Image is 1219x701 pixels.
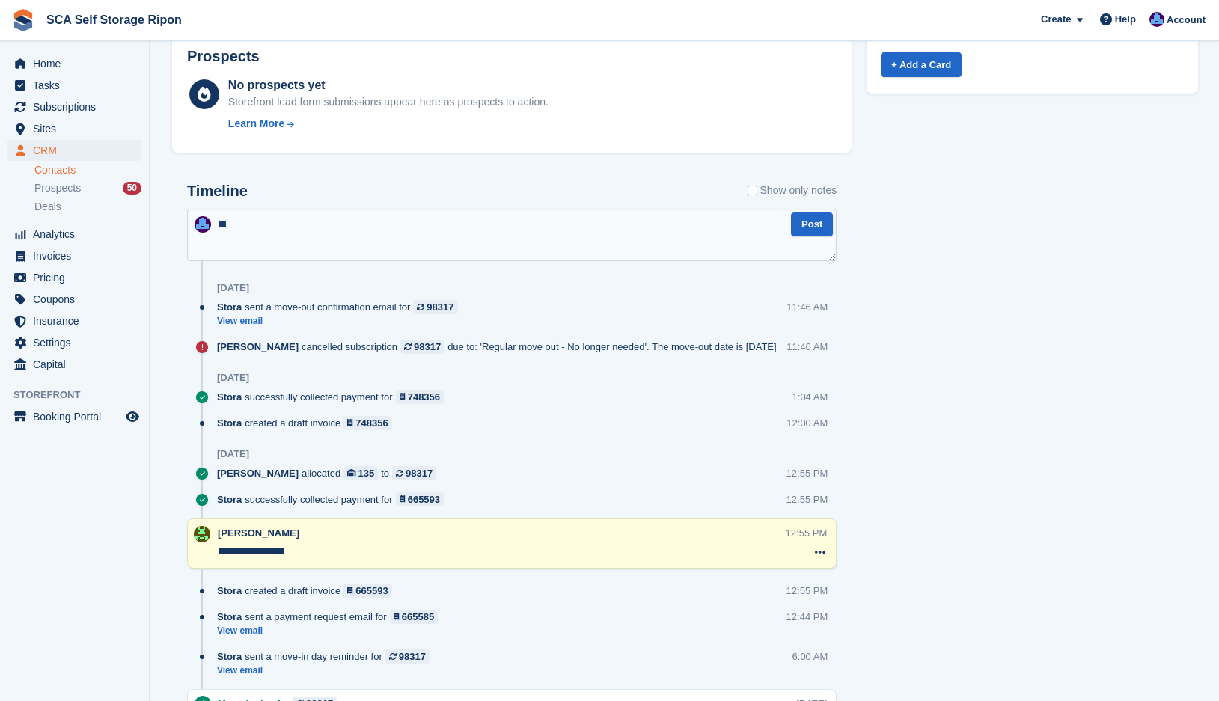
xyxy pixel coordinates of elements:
a: Deals [34,199,141,215]
div: 665585 [402,610,434,624]
span: [PERSON_NAME] [217,466,299,480]
span: Deals [34,200,61,214]
a: Preview store [123,408,141,426]
img: Sarah Race [195,216,211,233]
div: created a draft invoice [217,584,400,598]
span: Sites [33,118,123,139]
label: Show only notes [748,183,837,198]
div: allocated to [217,466,444,480]
span: Pricing [33,267,123,288]
div: 665593 [408,492,440,506]
div: cancelled subscription due to: 'Regular move out - No longer needed'. The move-out date is [DATE] [217,340,784,354]
a: menu [7,97,141,117]
div: 98317 [399,649,426,664]
a: menu [7,53,141,74]
button: Post [791,212,833,237]
img: Sarah Race [1149,12,1164,27]
div: [DATE] [217,372,249,384]
div: [DATE] [217,282,249,294]
span: Analytics [33,224,123,245]
div: 135 [358,466,375,480]
a: menu [7,406,141,427]
a: 665593 [343,584,392,598]
div: successfully collected payment for [217,492,451,506]
div: successfully collected payment for [217,390,451,404]
span: Subscriptions [33,97,123,117]
span: Stora [217,492,242,506]
div: 6:00 AM [792,649,828,664]
a: Learn More [228,116,549,132]
div: 748356 [408,390,440,404]
a: menu [7,332,141,353]
input: Show only notes [748,183,757,198]
div: 12:55 PM [786,526,828,540]
span: Booking Portal [33,406,123,427]
div: 1:04 AM [792,390,828,404]
div: 98317 [427,300,453,314]
span: Stora [217,584,242,598]
span: Capital [33,354,123,375]
a: 748356 [396,390,444,404]
div: sent a payment request email for [217,610,445,624]
div: 12:55 PM [786,492,828,506]
a: 748356 [343,416,392,430]
a: menu [7,140,141,161]
a: 98317 [392,466,436,480]
span: Settings [33,332,123,353]
div: 748356 [355,416,388,430]
h2: Prospects [187,48,260,65]
a: 665593 [396,492,444,506]
span: [PERSON_NAME] [218,527,299,539]
span: Stora [217,649,242,664]
a: 98317 [400,340,444,354]
a: menu [7,118,141,139]
div: 98317 [414,340,441,354]
a: View email [217,315,465,328]
span: Stora [217,610,242,624]
div: 11:46 AM [786,300,828,314]
div: sent a move-in day reminder for [217,649,437,664]
span: Coupons [33,289,123,310]
span: Insurance [33,310,123,331]
span: [PERSON_NAME] [217,340,299,354]
div: 11:46 AM [786,340,828,354]
a: menu [7,75,141,96]
a: menu [7,267,141,288]
a: menu [7,245,141,266]
div: [DATE] [217,448,249,460]
a: 135 [343,466,378,480]
span: Home [33,53,123,74]
a: Contacts [34,163,141,177]
img: Kelly Neesham [194,526,210,542]
a: menu [7,224,141,245]
a: menu [7,289,141,310]
span: Stora [217,416,242,430]
span: Tasks [33,75,123,96]
div: 50 [123,182,141,195]
span: CRM [33,140,123,161]
a: menu [7,310,141,331]
a: + Add a Card [881,52,962,77]
a: 98317 [385,649,430,664]
a: SCA Self Storage Ripon [40,7,188,32]
a: 98317 [413,300,457,314]
div: sent a move-out confirmation email for [217,300,465,314]
span: Stora [217,300,242,314]
a: View email [217,664,437,677]
div: 12:55 PM [786,584,828,598]
a: 665585 [390,610,439,624]
div: 665593 [355,584,388,598]
a: Prospects 50 [34,180,141,196]
div: 12:55 PM [786,466,828,480]
div: No prospects yet [228,76,549,94]
div: Storefront lead form submissions appear here as prospects to action. [228,94,549,110]
span: Prospects [34,181,81,195]
span: Storefront [13,388,149,402]
a: View email [217,625,445,637]
a: menu [7,354,141,375]
span: Create [1041,12,1071,27]
img: stora-icon-8386f47178a22dfd0bd8f6a31ec36ba5ce8667c1dd55bd0f319d3a0aa187defe.svg [12,9,34,31]
div: Learn More [228,116,284,132]
span: Stora [217,390,242,404]
span: Account [1167,13,1206,28]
